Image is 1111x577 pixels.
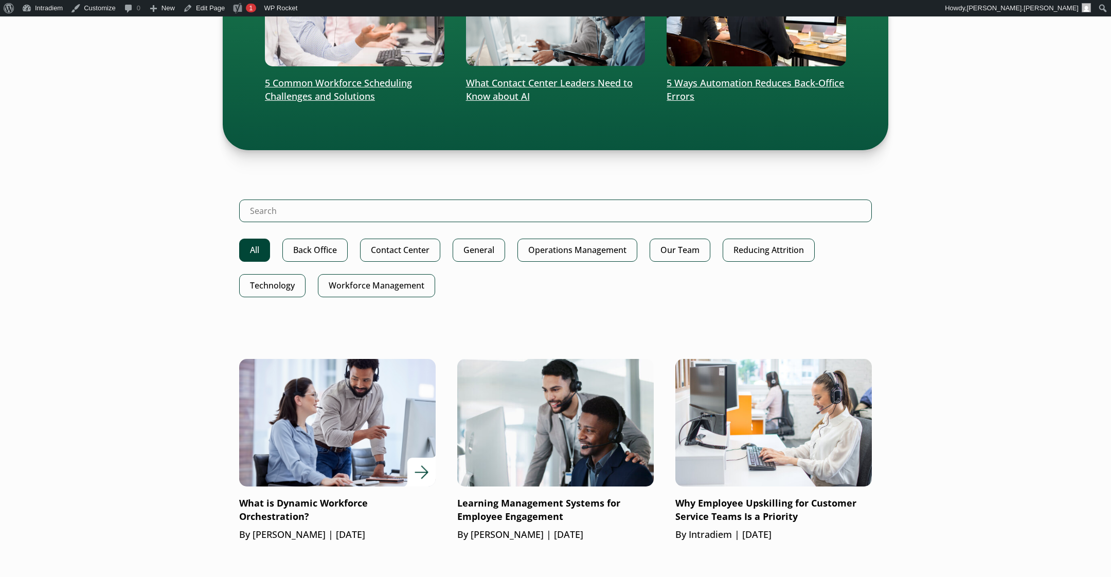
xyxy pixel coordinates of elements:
[675,359,872,542] a: Why Employee Upskilling for Customer Service Teams Is a PriorityBy Intradiem | [DATE]
[318,274,435,297] a: Workforce Management
[239,200,872,239] form: Search Intradiem
[457,359,654,542] a: Learning Management Systems for Employee EngagementBy [PERSON_NAME] | [DATE]
[239,528,436,542] p: By [PERSON_NAME] | [DATE]
[667,77,846,103] p: 5 Ways Automation Reduces Back-Office Errors
[457,497,654,524] p: Learning Management Systems for Employee Engagement
[239,359,436,542] a: What is Dynamic Workforce Orchestration?By [PERSON_NAME] | [DATE]
[967,4,1079,12] span: [PERSON_NAME].[PERSON_NAME]
[517,239,637,262] a: Operations Management
[723,239,815,262] a: Reducing Attrition
[239,497,436,524] p: What is Dynamic Workforce Orchestration?
[360,239,440,262] a: Contact Center
[453,239,505,262] a: General
[650,239,710,262] a: Our Team
[265,77,444,103] p: 5 Common Workforce Scheduling Challenges and Solutions
[239,200,872,222] input: Search
[675,497,872,524] p: Why Employee Upskilling for Customer Service Teams Is a Priority
[675,528,872,542] p: By Intradiem | [DATE]
[249,4,253,12] span: 1
[457,528,654,542] p: By [PERSON_NAME] | [DATE]
[239,274,306,297] a: Technology
[239,239,270,262] a: All
[466,77,646,103] p: What Contact Center Leaders Need to Know about AI
[282,239,348,262] a: Back Office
